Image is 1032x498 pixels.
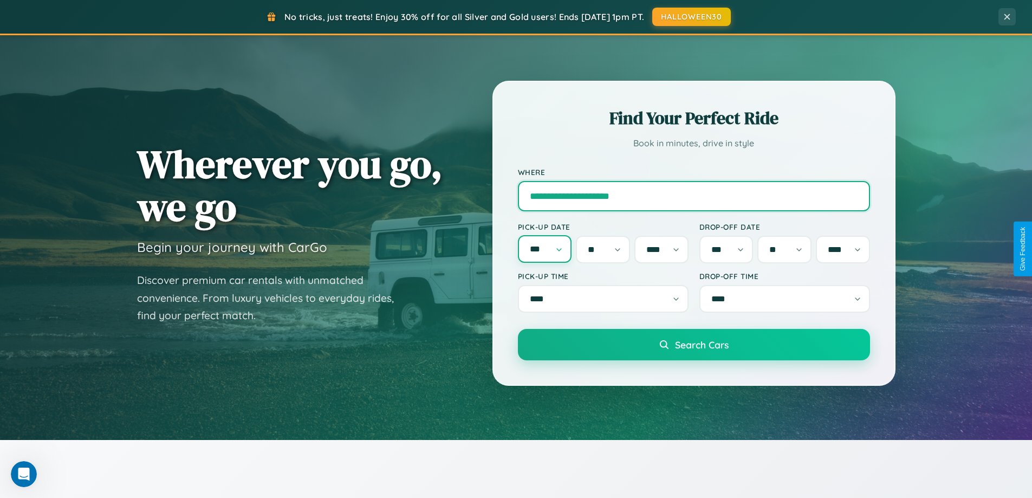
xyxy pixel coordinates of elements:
[1019,227,1027,271] div: Give Feedback
[137,271,408,325] p: Discover premium car rentals with unmatched convenience. From luxury vehicles to everyday rides, ...
[675,339,729,351] span: Search Cars
[518,271,689,281] label: Pick-up Time
[137,239,327,255] h3: Begin your journey with CarGo
[699,271,870,281] label: Drop-off Time
[518,222,689,231] label: Pick-up Date
[699,222,870,231] label: Drop-off Date
[284,11,644,22] span: No tricks, just treats! Enjoy 30% off for all Silver and Gold users! Ends [DATE] 1pm PT.
[518,135,870,151] p: Book in minutes, drive in style
[518,106,870,130] h2: Find Your Perfect Ride
[518,329,870,360] button: Search Cars
[11,461,37,487] iframe: Intercom live chat
[137,143,443,228] h1: Wherever you go, we go
[518,167,870,177] label: Where
[652,8,731,26] button: HALLOWEEN30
